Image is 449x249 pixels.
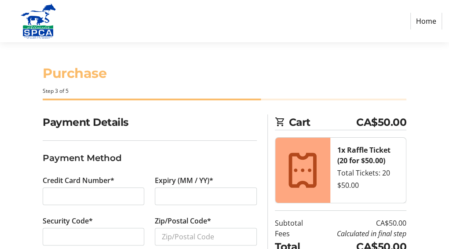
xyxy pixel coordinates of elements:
td: Fees [275,228,313,239]
td: Subtotal [275,218,313,228]
iframe: Secure expiration date input frame [162,191,249,201]
iframe: Secure card number input frame [50,191,137,201]
td: Calculated in final step [313,228,406,239]
iframe: Secure CVC input frame [50,231,137,242]
input: Zip/Postal Code [155,228,256,245]
h3: Payment Method [43,151,257,165]
td: CA$50.00 [313,218,406,228]
h2: Payment Details [43,114,257,130]
h1: Purchase [43,63,406,84]
img: Alberta SPCA's Logo [7,4,69,39]
a: Home [410,13,442,29]
label: Security Code* [43,216,93,226]
strong: 1x Raffle Ticket (20 for $50.00) [337,145,391,165]
div: $50.00 [337,180,399,190]
div: Step 3 of 5 [43,87,406,95]
label: Zip/Postal Code* [155,216,211,226]
label: Expiry (MM / YY)* [155,175,213,186]
label: Credit Card Number* [43,175,114,186]
div: Total Tickets: 20 [337,168,399,178]
span: Cart [289,114,356,130]
span: CA$50.00 [356,114,406,130]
